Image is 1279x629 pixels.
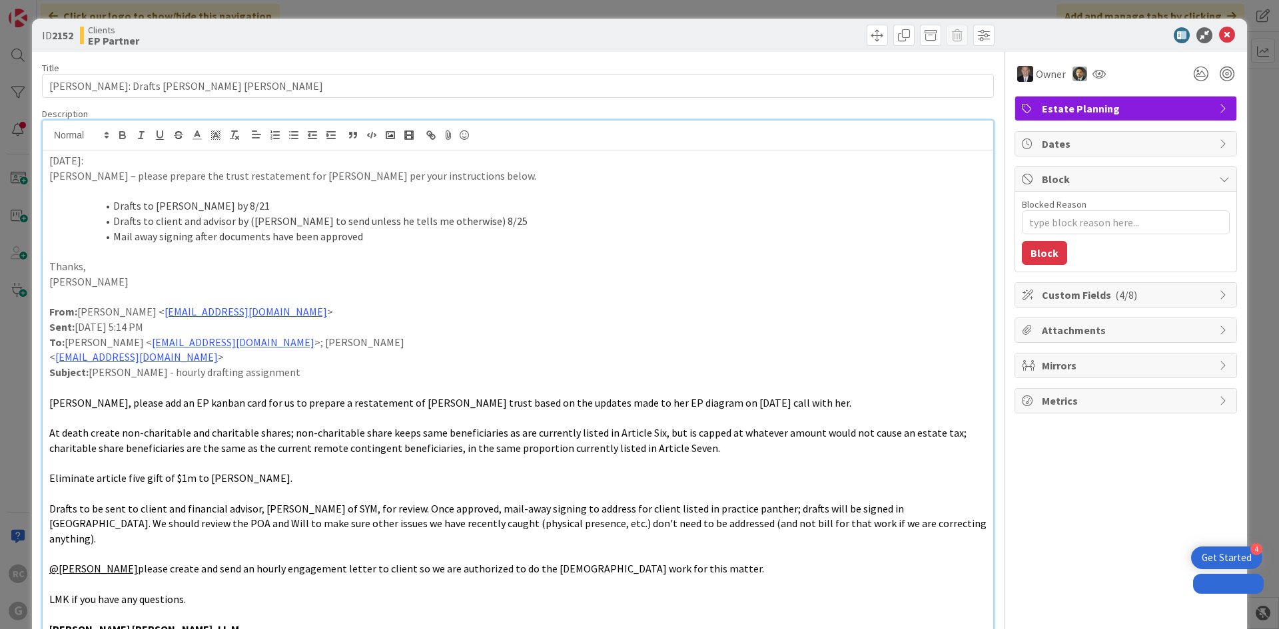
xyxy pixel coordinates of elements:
p: [DATE]: [49,153,987,168]
span: [PERSON_NAME], please add an EP kanban card for us to prepare a restatement of [PERSON_NAME] trus... [49,396,851,409]
div: 4 [1250,543,1262,555]
p: < > [49,349,987,365]
div: Get Started [1202,551,1252,564]
a: @[PERSON_NAME] [49,562,138,575]
span: Clients [88,25,139,35]
a: [EMAIL_ADDRESS][DOMAIN_NAME] [165,305,327,318]
p: [PERSON_NAME] - hourly drafting assignment [49,365,987,380]
a: [EMAIL_ADDRESS][DOMAIN_NAME] [55,350,218,363]
span: ( 4/8 ) [1115,288,1137,302]
p: [DATE] 5:14 PM [49,319,987,335]
li: Drafts to client and advisor by ([PERSON_NAME] to send unless he tells me otherwise) 8/25 [65,214,987,229]
strong: To: [49,335,65,349]
span: Estate Planning [1042,101,1212,116]
b: EP Partner [88,35,139,46]
img: BG [1017,66,1033,82]
span: At death create non-charitable and charitable shares; non-charitable share keeps same beneficiari... [49,426,969,455]
p: [PERSON_NAME] < > [49,304,987,319]
a: [EMAIL_ADDRESS][DOMAIN_NAME] [152,335,314,349]
strong: Subject: [49,365,89,379]
span: Description [42,108,88,120]
label: Title [42,62,59,74]
div: Open Get Started checklist, remaining modules: 4 [1191,546,1262,569]
b: 2152 [52,29,73,42]
span: ID [42,27,73,43]
span: Mirrors [1042,357,1212,373]
span: Metrics [1042,393,1212,409]
span: Attachments [1042,322,1212,338]
label: Blocked Reason [1022,198,1086,210]
span: Drafts to be sent to client and financial advisor, [PERSON_NAME] of SYM, for review. Once approve... [49,502,989,545]
span: LMK if you have any questions. [49,592,186,606]
span: please create and send an hourly engagement letter to client so we are authorized to do the [DEMO... [138,562,764,575]
img: CG [1072,67,1087,81]
span: Dates [1042,136,1212,152]
span: Block [1042,171,1212,187]
p: [PERSON_NAME] – please prepare the trust restatement for [PERSON_NAME] per your instructions below. [49,168,987,184]
span: Eliminate article five gift of $1m to [PERSON_NAME]. [49,471,292,485]
p: Thanks, [49,259,987,274]
button: Block [1022,241,1067,265]
strong: Sent: [49,320,75,333]
li: Mail away signing after documents have been approved [65,229,987,244]
input: type card name here... [42,74,994,98]
p: [PERSON_NAME] < >; [PERSON_NAME] [49,335,987,350]
strong: From: [49,305,77,318]
span: Owner [1036,66,1066,82]
span: Custom Fields [1042,287,1212,303]
p: [PERSON_NAME] [49,274,987,290]
li: Drafts to [PERSON_NAME] by 8/21 [65,198,987,214]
